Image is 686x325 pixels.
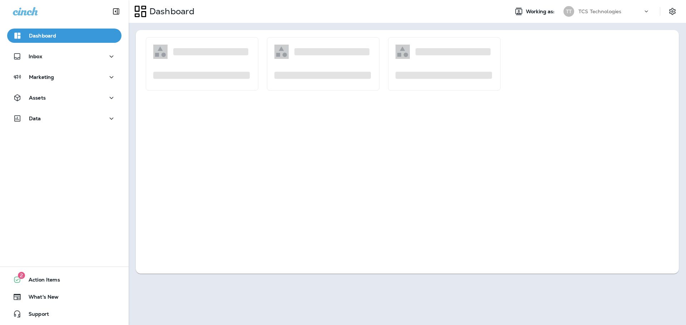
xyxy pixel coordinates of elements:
button: Support [7,307,121,321]
button: 2Action Items [7,273,121,287]
button: Data [7,111,121,126]
p: Inbox [29,54,42,59]
p: Dashboard [146,6,194,17]
div: TT [563,6,574,17]
button: Assets [7,91,121,105]
span: Working as: [526,9,556,15]
span: Action Items [21,277,60,285]
p: Assets [29,95,46,101]
button: Marketing [7,70,121,84]
span: 2 [18,272,25,279]
button: Dashboard [7,29,121,43]
button: Inbox [7,49,121,64]
span: What's New [21,294,59,303]
p: Marketing [29,74,54,80]
p: Data [29,116,41,121]
button: Collapse Sidebar [106,4,126,19]
p: Dashboard [29,33,56,39]
span: Support [21,311,49,320]
p: TCS Technologies [578,9,621,14]
button: Settings [666,5,679,18]
button: What's New [7,290,121,304]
